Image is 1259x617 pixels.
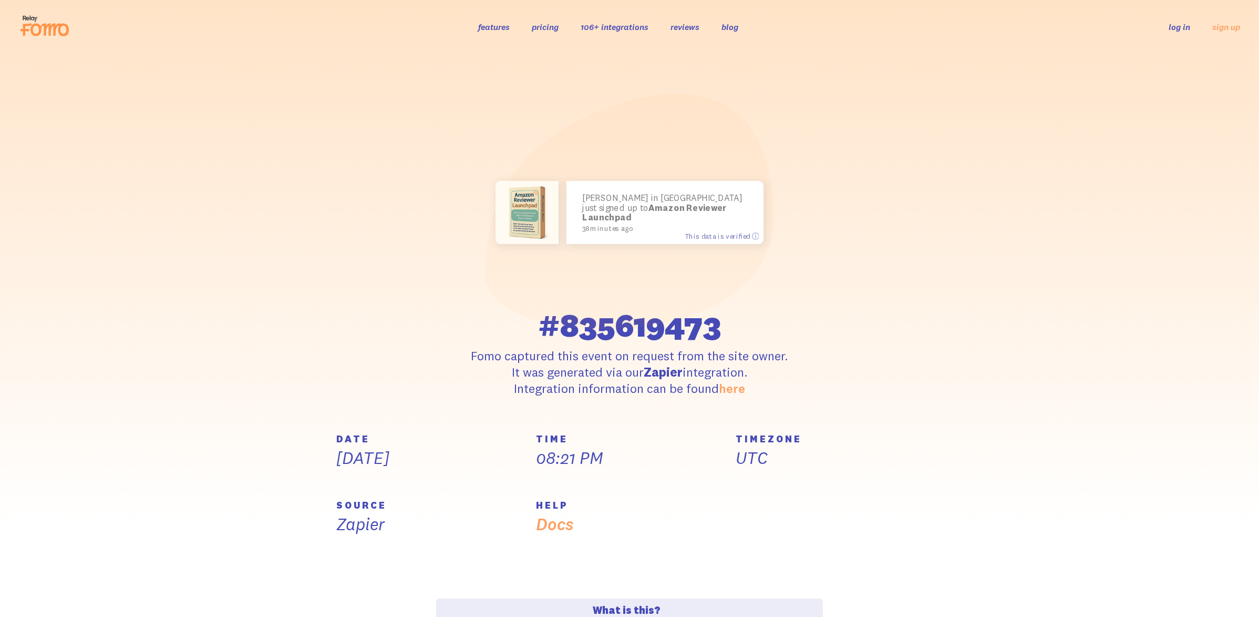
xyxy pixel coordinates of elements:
h5: SOURCE [336,501,523,510]
p: Zapier [336,513,523,535]
p: Fomo captured this event on request from the site owner. It was generated via our integration. In... [436,348,823,397]
a: Docs [536,514,573,534]
a: blog [721,22,738,32]
img: rlFrNqBRgq1hpZyPqhuD [496,181,559,244]
a: sign up [1212,22,1240,33]
p: [DATE] [336,447,523,469]
h4: What is this? [442,605,810,615]
a: reviews [670,22,699,32]
h5: TIME [536,434,723,444]
span: This data is verified ⓘ [685,231,759,240]
p: [PERSON_NAME] in [GEOGRAPHIC_DATA] just signed up to [582,194,748,232]
a: 106+ integrations [581,22,648,32]
h5: HELP [536,501,723,510]
a: features [478,22,510,32]
h5: TIMEZONE [736,434,923,444]
a: pricing [532,22,559,32]
a: log in [1169,22,1190,32]
strong: Zapier [644,364,683,380]
p: UTC [736,447,923,469]
h5: DATE [336,434,523,444]
small: 38 minutes ago [582,224,743,232]
span: #835619473 [538,309,721,341]
strong: Amazon Reviewer Launchpad [582,202,727,222]
p: 08:21 PM [536,447,723,469]
a: here [719,380,745,396]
